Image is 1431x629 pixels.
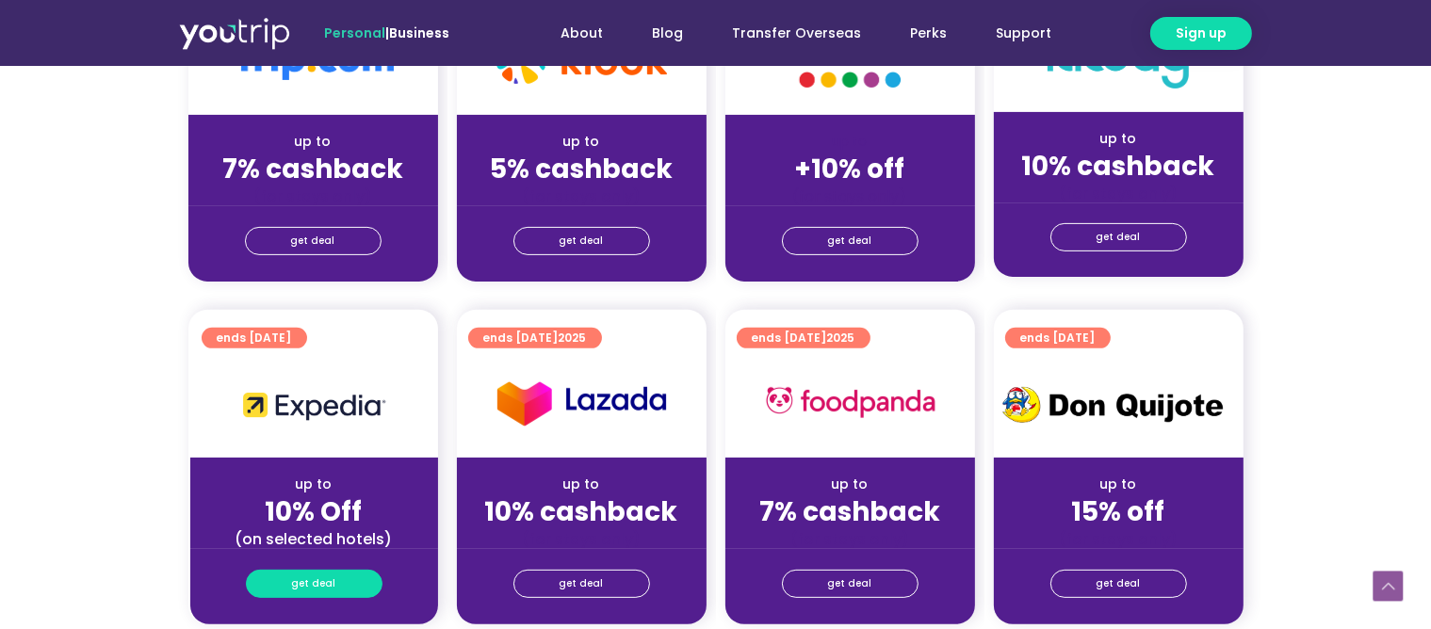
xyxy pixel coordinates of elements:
[292,571,336,597] span: get deal
[972,16,1077,51] a: Support
[827,330,855,346] span: 2025
[472,186,691,206] div: (for stays only)
[1009,129,1228,149] div: up to
[485,493,678,530] strong: 10% cashback
[737,328,870,348] a: ends [DATE]2025
[560,228,604,254] span: get deal
[217,328,292,348] span: ends [DATE]
[759,493,940,530] strong: 7% cashback
[513,227,650,255] a: get deal
[537,16,628,51] a: About
[1050,223,1187,251] a: get deal
[222,151,403,187] strong: 7% cashback
[1097,571,1141,597] span: get deal
[795,151,905,187] strong: +10% off
[560,571,604,597] span: get deal
[246,570,382,598] a: get deal
[324,24,449,42] span: |
[782,227,919,255] a: get deal
[513,570,650,598] a: get deal
[740,529,960,549] div: (for stays only)
[205,529,423,549] div: (on selected hotels)
[559,330,587,346] span: 2025
[472,529,691,549] div: (for stays only)
[1097,224,1141,250] span: get deal
[1150,17,1252,50] a: Sign up
[1022,148,1215,185] strong: 10% cashback
[628,16,708,51] a: Blog
[752,328,855,348] span: ends [DATE]
[472,475,691,494] div: up to
[1050,570,1187,598] a: get deal
[203,132,423,152] div: up to
[203,186,423,206] div: (for stays only)
[389,24,449,42] a: Business
[468,328,602,348] a: ends [DATE]2025
[500,16,1077,51] nav: Menu
[886,16,972,51] a: Perks
[740,475,960,494] div: up to
[782,570,919,598] a: get deal
[828,571,872,597] span: get deal
[833,132,868,151] span: up to
[472,132,691,152] div: up to
[266,493,363,530] strong: 10% Off
[1009,475,1228,494] div: up to
[324,24,385,42] span: Personal
[483,328,587,348] span: ends [DATE]
[828,228,872,254] span: get deal
[1176,24,1227,43] span: Sign up
[740,186,960,206] div: (for stays only)
[1005,328,1111,348] a: ends [DATE]
[1009,529,1228,549] div: (for stays only)
[245,227,382,255] a: get deal
[291,228,335,254] span: get deal
[202,328,307,348] a: ends [DATE]
[1020,328,1096,348] span: ends [DATE]
[490,151,673,187] strong: 5% cashback
[708,16,886,51] a: Transfer Overseas
[1009,184,1228,203] div: (for stays only)
[1072,493,1165,530] strong: 15% off
[205,475,423,494] div: up to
